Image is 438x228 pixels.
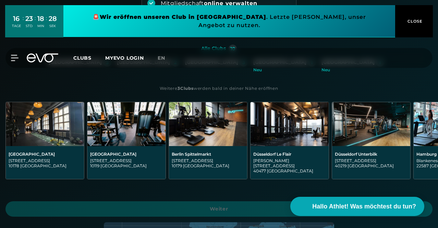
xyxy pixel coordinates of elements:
button: Hallo Athlet! Was möchtest du tun? [290,197,424,216]
div: : [23,14,24,33]
div: 23 [25,14,33,24]
div: [GEOGRAPHIC_DATA] [90,152,163,157]
div: [PERSON_NAME][STREET_ADDRESS] 40477 [GEOGRAPHIC_DATA] [253,158,326,173]
img: Berlin Alexanderplatz [6,102,84,146]
div: Düsseldorf Le Flair [253,152,326,157]
div: [GEOGRAPHIC_DATA] [9,152,81,157]
span: en [158,55,165,61]
span: Clubs [73,55,92,61]
div: Berlin Spittelmarkt [172,152,244,157]
div: [STREET_ADDRESS] 10179 [GEOGRAPHIC_DATA] [172,158,244,168]
div: 16 [12,14,21,24]
img: Düsseldorf Unterbilk [332,102,410,146]
a: Clubs [73,55,105,61]
div: Düsseldorf Unterbilk [335,152,407,157]
div: MIN [37,24,44,28]
div: [STREET_ADDRESS] 10178 [GEOGRAPHIC_DATA] [9,158,81,168]
div: [STREET_ADDRESS] 10119 [GEOGRAPHIC_DATA] [90,158,163,168]
strong: 3 [178,86,180,91]
div: STD [25,24,33,28]
div: TAGE [12,24,21,28]
img: Berlin Spittelmarkt [169,102,247,146]
div: : [46,14,47,33]
a: Weiter [5,201,433,217]
img: Düsseldorf Le Flair [251,102,329,146]
strong: Clubs [180,86,194,91]
div: [STREET_ADDRESS] 40219 [GEOGRAPHIC_DATA] [335,158,407,168]
div: 18 [37,14,44,24]
span: Hallo Athlet! Was möchtest du tun? [312,202,416,211]
span: CLOSE [406,18,423,24]
div: : [35,14,36,33]
div: SEK [49,24,57,28]
div: 28 [49,14,57,24]
span: Weiter [14,205,424,213]
button: CLOSE [395,5,433,37]
a: en [158,54,173,62]
img: Berlin Rosenthaler Platz [87,102,166,146]
a: MYEVO LOGIN [105,55,144,61]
